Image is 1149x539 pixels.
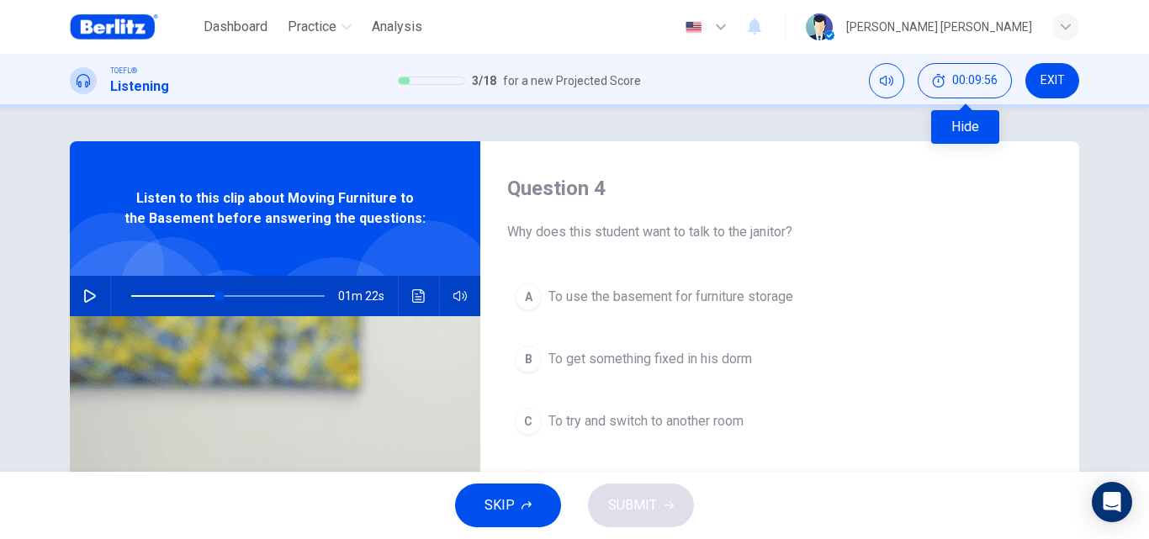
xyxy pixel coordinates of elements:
[1092,482,1132,522] div: Open Intercom Messenger
[806,13,833,40] img: Profile picture
[110,77,169,97] h1: Listening
[338,276,398,316] span: 01m 22s
[455,484,561,527] button: SKIP
[507,276,1052,318] button: ATo use the basement for furniture storage
[548,287,793,307] span: To use the basement for furniture storage
[365,12,429,42] button: Analysis
[548,411,744,431] span: To try and switch to another room
[515,408,542,435] div: C
[507,175,1052,202] h4: Question 4
[515,346,542,373] div: B
[931,110,999,144] div: Hide
[288,17,336,37] span: Practice
[372,17,422,37] span: Analysis
[197,12,274,42] button: Dashboard
[507,222,1052,242] span: Why does this student want to talk to the janitor?
[1040,74,1065,87] span: EXIT
[204,17,267,37] span: Dashboard
[952,74,998,87] span: 00:09:56
[70,10,158,44] img: Berlitz Brasil logo
[472,71,496,91] span: 3 / 18
[683,21,704,34] img: en
[1025,63,1079,98] button: EXIT
[507,338,1052,380] button: BTo get something fixed in his dorm
[869,63,904,98] div: Mute
[124,188,426,229] span: Listen to this clip about Moving Furniture to the Basement before answering the questions:
[281,12,358,42] button: Practice
[918,63,1012,98] div: Hide
[503,71,641,91] span: for a new Projected Score
[507,400,1052,442] button: CTo try and switch to another room
[70,10,197,44] a: Berlitz Brasil logo
[405,276,432,316] button: Click to see the audio transcription
[484,494,515,517] span: SKIP
[515,283,542,310] div: A
[515,470,542,497] div: D
[548,349,752,369] span: To get something fixed in his dorm
[918,63,1012,98] button: 00:09:56
[507,462,1052,505] button: DTo get a job with janitorial services
[110,65,137,77] span: TOEFL®
[846,17,1032,37] div: [PERSON_NAME] [PERSON_NAME]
